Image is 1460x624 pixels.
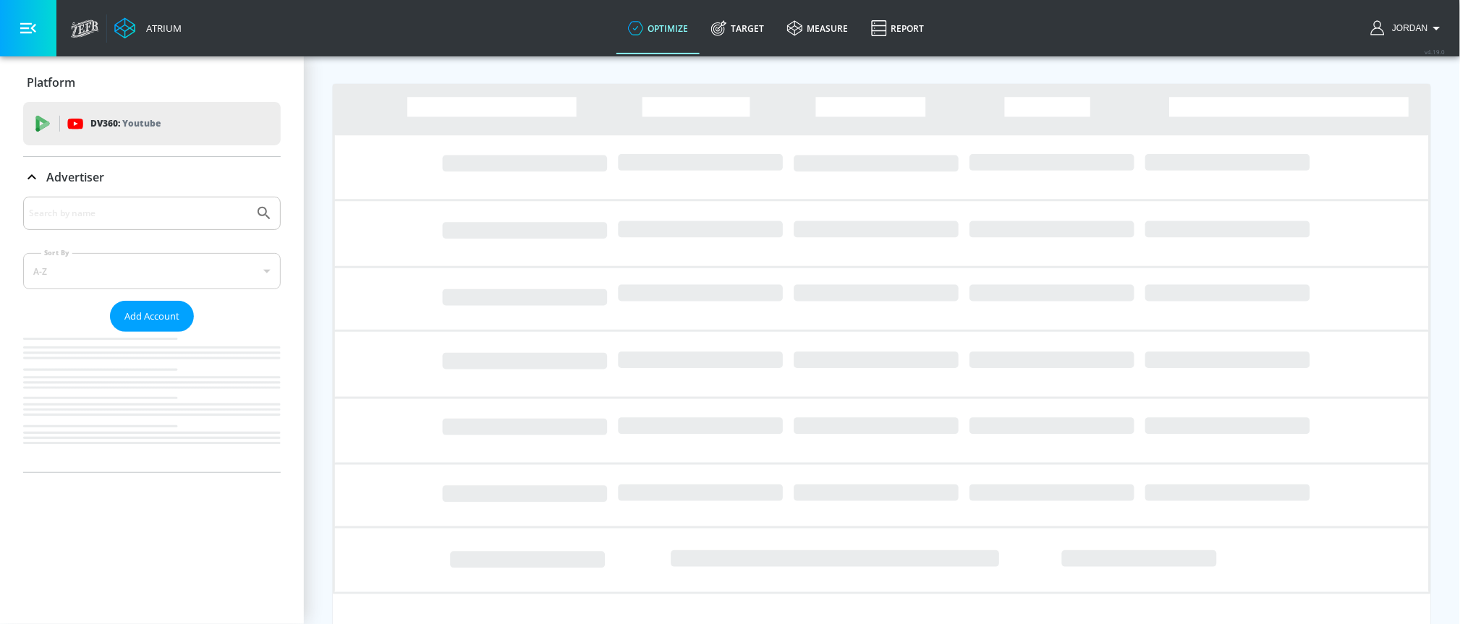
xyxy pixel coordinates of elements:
[1387,23,1428,33] span: login as: jordan.patrick@zefr.com
[23,62,281,103] div: Platform
[27,74,75,90] p: Platform
[29,204,248,223] input: Search by name
[1371,20,1446,37] button: Jordan
[860,2,935,54] a: Report
[700,2,776,54] a: Target
[23,332,281,472] nav: list of Advertiser
[110,301,194,332] button: Add Account
[23,157,281,197] div: Advertiser
[124,308,179,325] span: Add Account
[114,17,182,39] a: Atrium
[23,102,281,145] div: DV360: Youtube
[41,248,72,257] label: Sort By
[616,2,700,54] a: optimize
[140,22,182,35] div: Atrium
[90,116,161,132] p: DV360:
[23,253,281,289] div: A-Z
[23,197,281,472] div: Advertiser
[46,169,104,185] p: Advertiser
[776,2,860,54] a: measure
[122,116,161,131] p: Youtube
[1425,48,1446,56] span: v 4.19.0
